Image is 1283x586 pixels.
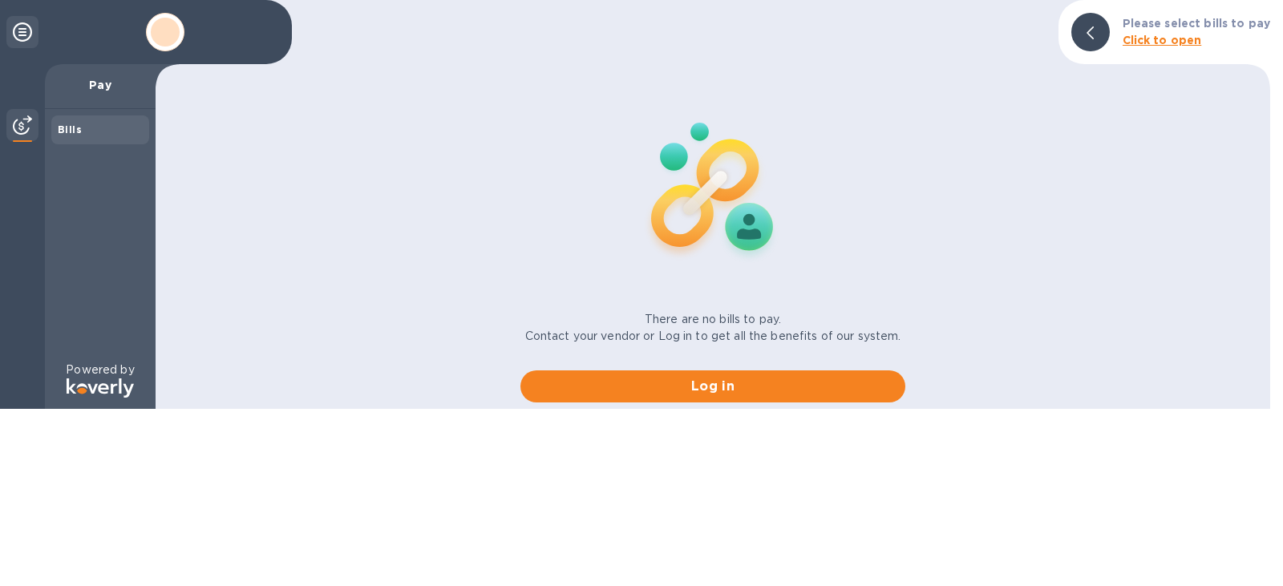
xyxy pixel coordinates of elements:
img: Logo [67,378,134,398]
p: There are no bills to pay. Contact your vendor or Log in to get all the benefits of our system. [525,311,901,345]
button: Log in [520,370,905,402]
p: Pay [58,77,143,93]
b: Bills [58,123,82,135]
p: Powered by [66,362,134,378]
b: Click to open [1123,34,1202,46]
b: Please select bills to pay [1123,17,1270,30]
span: Log in [533,377,892,396]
